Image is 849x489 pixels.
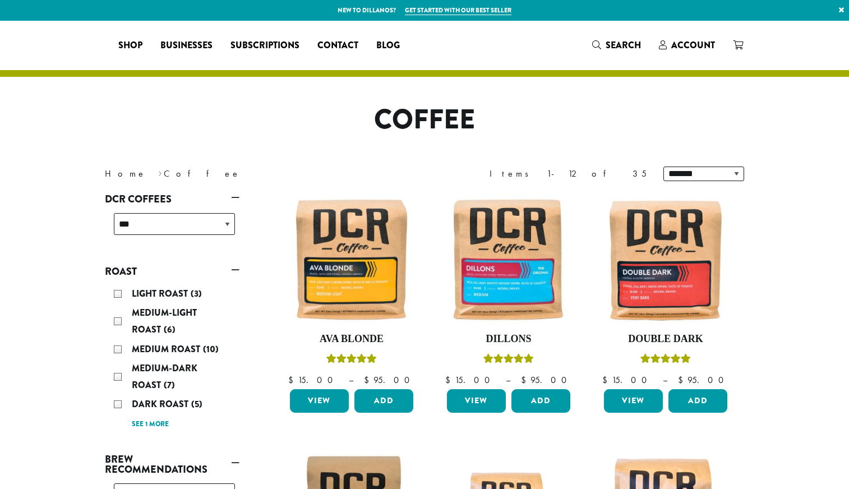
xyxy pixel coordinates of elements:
a: Home [105,168,146,179]
a: DCR Coffees [105,190,239,209]
div: Rated 5.00 out of 5 [483,352,534,369]
span: – [663,374,667,386]
span: $ [364,374,373,386]
span: Medium-Dark Roast [132,362,197,391]
bdi: 15.00 [445,374,495,386]
bdi: 95.00 [678,374,729,386]
h1: Coffee [96,104,753,136]
bdi: 95.00 [521,374,572,386]
img: Dillons-12oz-300x300.jpg [444,195,573,324]
div: Rated 5.00 out of 5 [326,352,377,369]
div: Rated 4.50 out of 5 [640,352,691,369]
a: Ava BlondeRated 5.00 out of 5 [287,195,416,385]
nav: Breadcrumb [105,167,408,181]
a: Search [583,36,650,54]
h4: Dillons [444,333,573,345]
span: Subscriptions [230,39,299,53]
span: $ [521,374,530,386]
div: DCR Coffees [105,209,239,248]
span: Contact [317,39,358,53]
span: – [349,374,353,386]
bdi: 95.00 [364,374,415,386]
span: Businesses [160,39,213,53]
h4: Ava Blonde [287,333,416,345]
span: $ [678,374,687,386]
button: Add [511,389,570,413]
a: DillonsRated 5.00 out of 5 [444,195,573,385]
img: Ava-Blonde-12oz-1-300x300.jpg [287,195,416,324]
bdi: 15.00 [288,374,338,386]
div: Roast [105,281,239,436]
span: (7) [164,379,175,391]
span: Medium Roast [132,343,203,356]
span: $ [602,374,612,386]
span: (3) [191,287,202,300]
span: (10) [203,343,219,356]
a: Double DarkRated 4.50 out of 5 [601,195,730,385]
span: (5) [191,398,202,410]
a: Shop [109,36,151,54]
span: Dark Roast [132,398,191,410]
span: Blog [376,39,400,53]
span: Search [606,39,641,52]
a: View [290,389,349,413]
div: Items 1-12 of 35 [490,167,647,181]
span: $ [288,374,298,386]
a: Brew Recommendations [105,450,239,479]
span: › [158,163,162,181]
bdi: 15.00 [602,374,652,386]
span: Light Roast [132,287,191,300]
span: Account [671,39,715,52]
button: Add [668,389,727,413]
h4: Double Dark [601,333,730,345]
span: Shop [118,39,142,53]
a: View [604,389,663,413]
button: Add [354,389,413,413]
span: $ [445,374,455,386]
a: See 1 more [132,419,169,430]
span: (6) [164,323,176,336]
a: Get started with our best seller [405,6,511,15]
span: Medium-Light Roast [132,306,197,336]
span: – [506,374,510,386]
a: View [447,389,506,413]
a: Roast [105,262,239,281]
img: Double-Dark-12oz-300x300.jpg [601,195,730,324]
